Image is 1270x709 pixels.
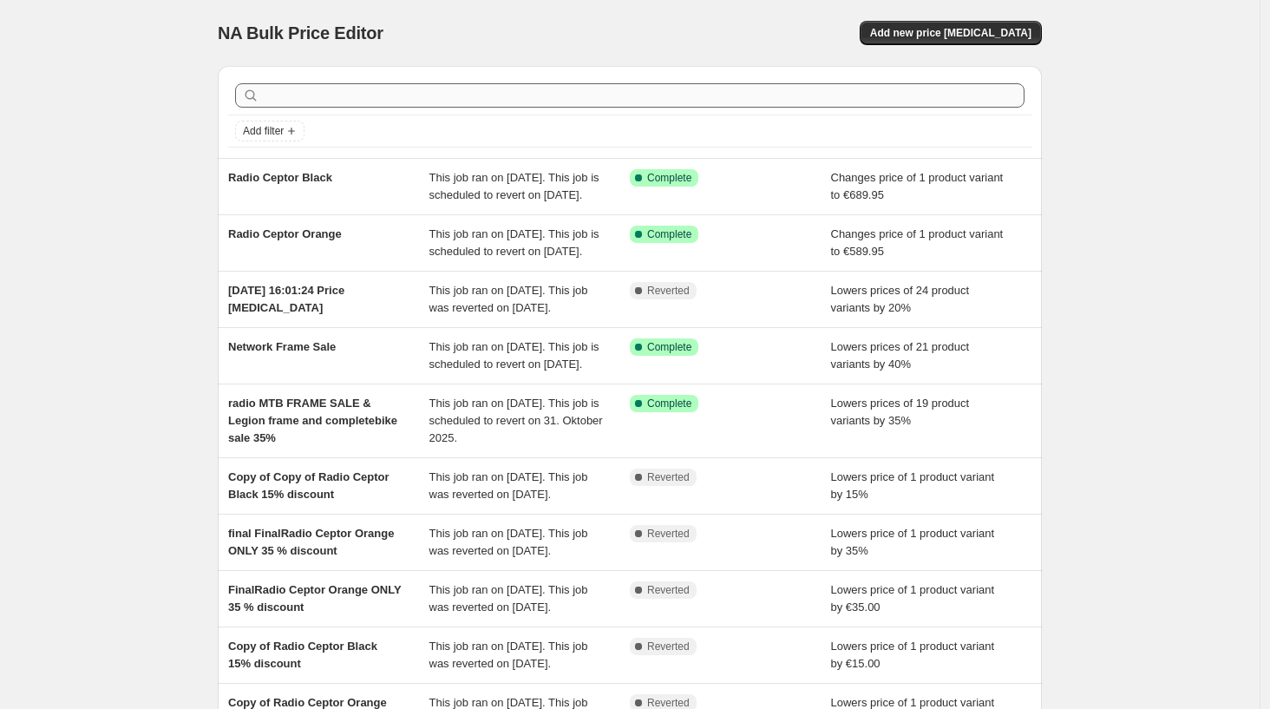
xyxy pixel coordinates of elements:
[647,171,691,185] span: Complete
[228,340,336,353] span: Network Frame Sale
[429,527,588,557] span: This job ran on [DATE]. This job was reverted on [DATE].
[831,284,970,314] span: Lowers prices of 24 product variants by 20%
[647,227,691,241] span: Complete
[429,470,588,501] span: This job ran on [DATE]. This job was reverted on [DATE].
[228,583,401,614] span: FinalRadio Ceptor Orange ONLY 35 % discount
[429,340,599,371] span: This job ran on [DATE]. This job is scheduled to revert on [DATE].
[647,527,690,541] span: Reverted
[235,121,304,141] button: Add filter
[228,397,397,444] span: radio MTB FRAME SALE & Legion frame and completebike sale 35%
[831,340,970,371] span: Lowers prices of 21 product variants by 40%
[228,470,390,501] span: Copy of Copy of Radio Ceptor Black 15% discount
[647,640,690,653] span: Reverted
[831,171,1004,201] span: Changes price of 1 product variant to €689.95
[831,470,995,501] span: Lowers price of 1 product variant by 15%
[228,640,377,670] span: Copy of Radio Ceptor Black 15% discount
[860,21,1042,45] button: Add new price [MEDICAL_DATA]
[228,284,344,314] span: [DATE] 16:01:24 Price [MEDICAL_DATA]
[831,227,1004,258] span: Changes price of 1 product variant to €589.95
[831,397,970,427] span: Lowers prices of 19 product variants by 35%
[831,583,995,614] span: Lowers price of 1 product variant by €35.00
[647,284,690,298] span: Reverted
[228,171,332,184] span: Radio Ceptor Black
[243,124,284,138] span: Add filter
[429,640,588,670] span: This job ran on [DATE]. This job was reverted on [DATE].
[429,583,588,614] span: This job ran on [DATE]. This job was reverted on [DATE].
[870,26,1031,40] span: Add new price [MEDICAL_DATA]
[647,397,691,410] span: Complete
[647,583,690,597] span: Reverted
[429,284,588,314] span: This job ran on [DATE]. This job was reverted on [DATE].
[228,227,342,240] span: Radio Ceptor Orange
[218,23,383,43] span: NA Bulk Price Editor
[228,527,394,557] span: final FinalRadio Ceptor Orange ONLY 35 % discount
[429,397,603,444] span: This job ran on [DATE]. This job is scheduled to revert on 31. Oktober 2025.
[831,527,995,557] span: Lowers price of 1 product variant by 35%
[647,470,690,484] span: Reverted
[429,227,599,258] span: This job ran on [DATE]. This job is scheduled to revert on [DATE].
[429,171,599,201] span: This job ran on [DATE]. This job is scheduled to revert on [DATE].
[647,340,691,354] span: Complete
[831,640,995,670] span: Lowers price of 1 product variant by €15.00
